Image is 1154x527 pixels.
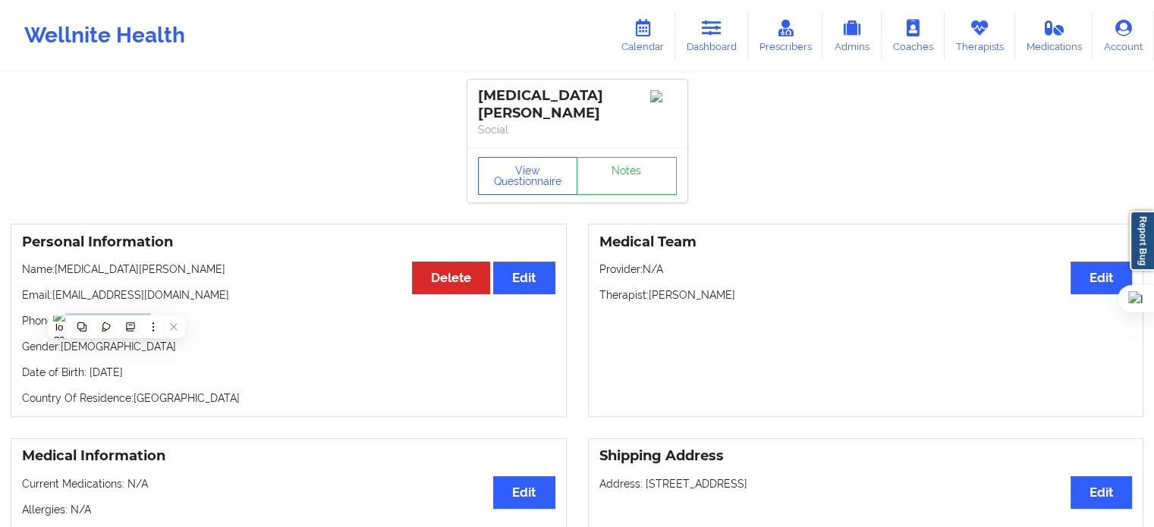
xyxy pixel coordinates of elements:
p: Current Medications: N/A [22,476,555,491]
div: [MEDICAL_DATA][PERSON_NAME] [478,87,677,122]
p: Name: [MEDICAL_DATA][PERSON_NAME] [22,262,555,277]
a: Calendar [610,11,675,61]
img: Image%2Fplaceholer-image.png [650,90,677,102]
a: Admins [822,11,882,61]
h3: Medical Team [599,234,1133,251]
a: Prescribers [748,11,823,61]
button: Edit [1071,262,1132,294]
button: Delete [412,262,490,294]
a: Dashboard [675,11,748,61]
button: Edit [493,476,555,509]
button: Edit [493,262,555,294]
a: Account [1093,11,1154,61]
a: Report Bug [1130,211,1154,271]
p: Allergies: N/A [22,502,555,517]
a: Notes [577,157,677,195]
h3: Shipping Address [599,447,1133,465]
p: Date of Birth: [DATE] [22,365,555,380]
p: Country Of Residence: [GEOGRAPHIC_DATA] [22,391,555,406]
h3: Medical Information [22,447,555,465]
p: Address: [STREET_ADDRESS] [599,476,1133,491]
a: Medications [1015,11,1093,61]
button: View Questionnaire [478,157,578,195]
p: Therapist: [PERSON_NAME] [599,287,1133,303]
a: Therapists [945,11,1015,61]
button: Edit [1071,476,1132,509]
p: Provider: N/A [599,262,1133,277]
p: Social [478,122,677,137]
p: Email: [EMAIL_ADDRESS][DOMAIN_NAME] [22,287,555,303]
h3: Personal Information [22,234,555,251]
p: Gender: [DEMOGRAPHIC_DATA] [22,339,555,354]
a: Coaches [882,11,945,61]
p: Phone: [PHONE_NUMBER] [22,313,555,328]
